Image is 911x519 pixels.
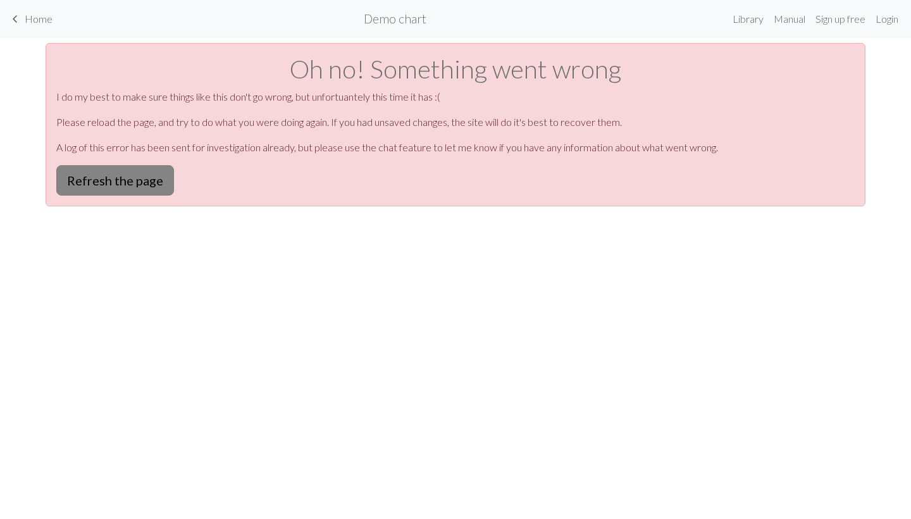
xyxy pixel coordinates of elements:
h1: Oh no! Something went wrong [56,54,855,84]
a: Login [871,6,903,32]
p: Please reload the page, and try to do what you were doing again. If you had unsaved changes, the ... [56,115,855,130]
span: Home [25,13,53,25]
a: Manual [769,6,810,32]
p: I do my best to make sure things like this don't go wrong, but unfortuantely this time it has :( [56,89,855,104]
button: Refresh the page [56,165,174,196]
span: keyboard_arrow_left [8,10,23,28]
a: Sign up free [810,6,871,32]
h2: Demo chart [364,11,426,26]
p: A log of this error has been sent for investigation already, but please use the chat feature to l... [56,140,855,155]
a: Library [728,6,769,32]
a: Home [8,8,53,30]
